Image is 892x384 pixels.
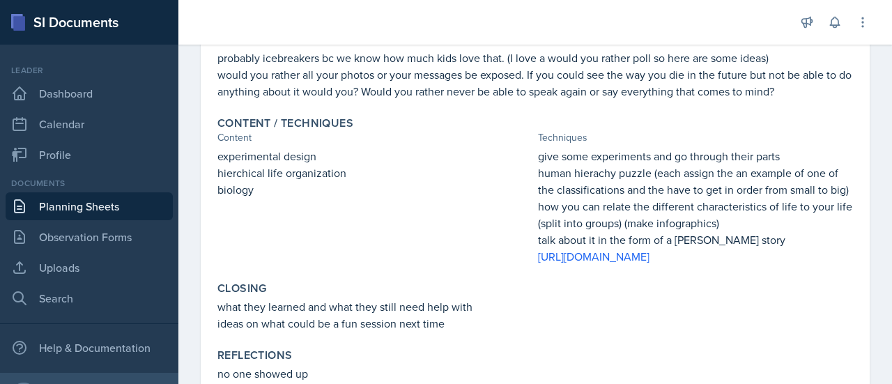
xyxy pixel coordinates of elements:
div: Content [217,130,532,145]
p: biology [217,181,532,198]
p: hierchical life organization [217,164,532,181]
label: Closing [217,282,267,295]
p: what they learned and what they still need help with [217,298,853,315]
label: Reflections [217,348,292,362]
a: Profile [6,141,173,169]
a: Planning Sheets [6,192,173,220]
a: Calendar [6,110,173,138]
p: would you rather all your photos or your messages be exposed. If you could see the way you die in... [217,66,853,100]
label: Content / Techniques [217,116,353,130]
p: experimental design [217,148,532,164]
p: talk about it in the form of a [PERSON_NAME] story [538,231,853,248]
a: Uploads [6,254,173,282]
p: ideas on what could be a fun session next time [217,315,853,332]
a: Observation Forms [6,223,173,251]
p: how you can relate the different characteristics of life to your life (split into groups) (make i... [538,198,853,231]
p: give some experiments and go through their parts [538,148,853,164]
a: Dashboard [6,79,173,107]
p: no one showed up [217,365,853,382]
div: Leader [6,64,173,77]
a: Search [6,284,173,312]
label: Opening [217,33,268,47]
a: [URL][DOMAIN_NAME] [538,249,649,264]
p: probably icebreakers bc we know how much kids love that. (I love a would you rather poll so here ... [217,49,853,66]
div: Help & Documentation [6,334,173,362]
p: human hierachy puzzle (each assign the an example of one of the classifications and the have to g... [538,164,853,198]
div: Documents [6,177,173,190]
div: Techniques [538,130,853,145]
